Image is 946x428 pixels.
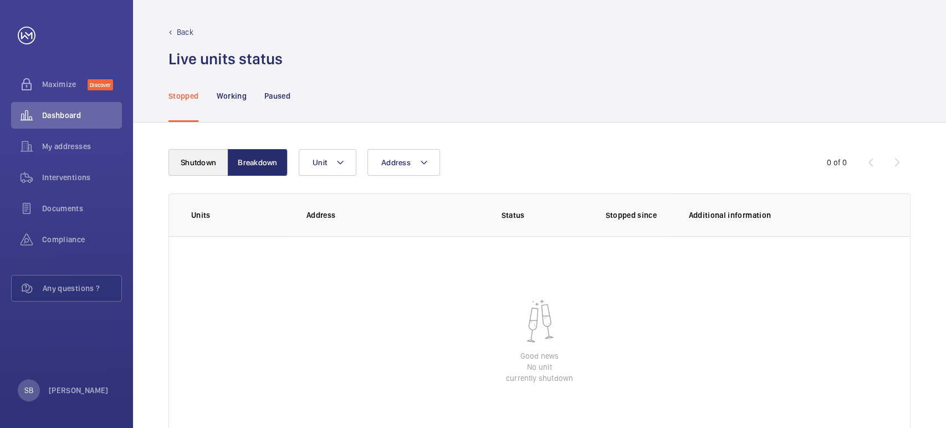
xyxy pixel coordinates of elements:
p: Back [177,27,193,38]
div: 0 of 0 [827,157,847,168]
button: Address [367,149,440,176]
p: Units [191,210,289,221]
p: Good news No unit currently shutdown [506,350,573,384]
p: Working [216,90,246,101]
p: Status [446,210,580,221]
span: Address [381,158,411,167]
span: Dashboard [42,110,122,121]
button: Breakdown [228,149,288,176]
span: Unit [313,158,327,167]
p: SB [24,385,33,396]
span: Compliance [42,234,122,245]
span: My addresses [42,141,122,152]
span: Any questions ? [43,283,121,294]
span: Maximize [42,79,88,90]
p: Additional information [688,210,888,221]
button: Unit [299,149,356,176]
p: Paused [264,90,290,101]
span: Documents [42,203,122,214]
p: [PERSON_NAME] [49,385,109,396]
p: Stopped [168,90,198,101]
p: Stopped since [605,210,671,221]
h1: Live units status [168,49,283,69]
p: Address [306,210,438,221]
span: Interventions [42,172,122,183]
button: Shutdown [168,149,228,176]
span: Discover [88,79,113,90]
